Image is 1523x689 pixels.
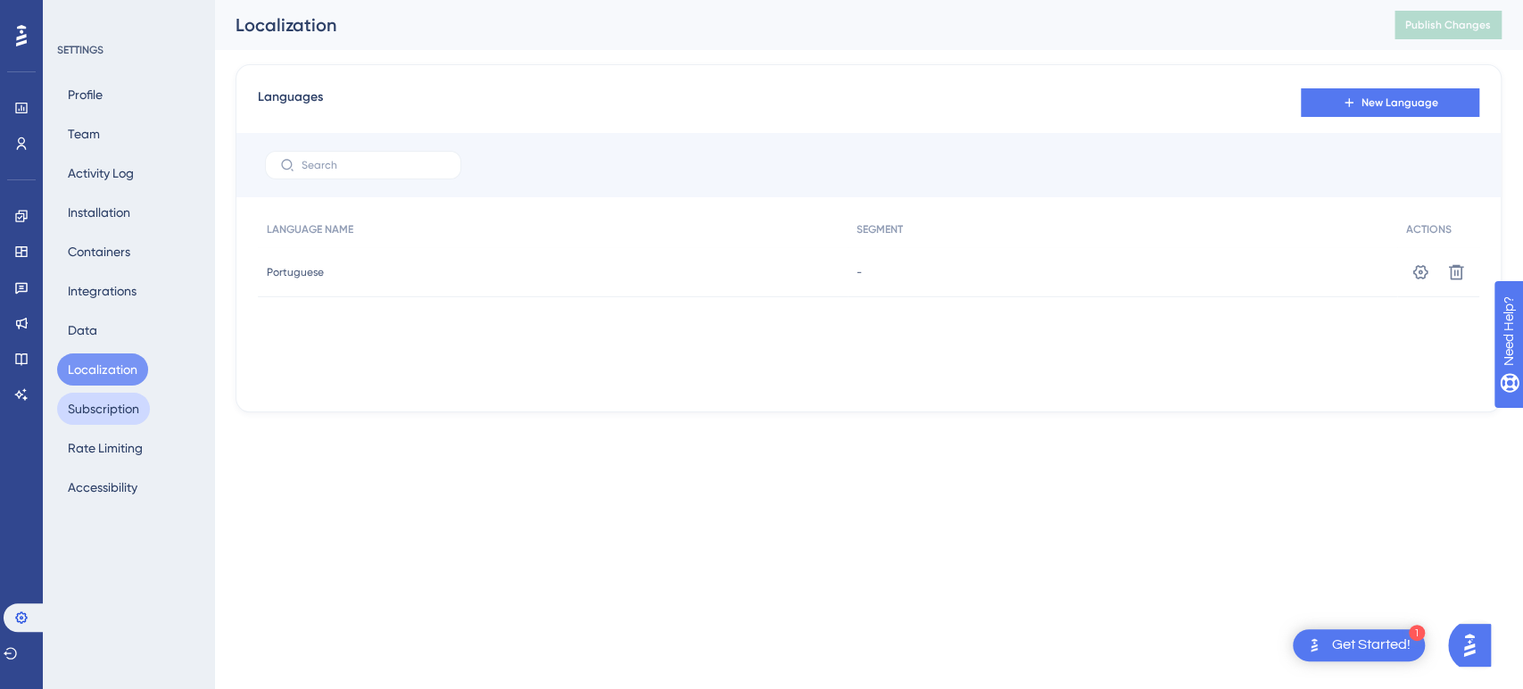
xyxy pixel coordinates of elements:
[57,432,153,464] button: Rate Limiting
[1405,18,1491,32] span: Publish Changes
[57,393,150,425] button: Subscription
[1304,635,1325,656] img: launcher-image-alternative-text
[1301,88,1479,117] button: New Language
[57,118,111,150] button: Team
[57,157,145,189] button: Activity Log
[57,275,147,307] button: Integrations
[42,4,112,26] span: Need Help?
[258,87,323,119] span: Languages
[1395,11,1502,39] button: Publish Changes
[1409,625,1425,641] div: 1
[57,196,141,228] button: Installation
[57,353,148,386] button: Localization
[236,12,1350,37] div: Localization
[1406,222,1452,237] span: ACTIONS
[57,236,141,268] button: Containers
[302,159,446,171] input: Search
[57,43,202,57] div: SETTINGS
[1332,635,1411,655] div: Get Started!
[857,265,862,279] span: -
[857,222,903,237] span: SEGMENT
[1293,629,1425,661] div: Open Get Started! checklist, remaining modules: 1
[57,314,108,346] button: Data
[267,265,324,279] span: Portuguese
[1448,618,1502,672] iframe: UserGuiding AI Assistant Launcher
[57,471,148,503] button: Accessibility
[57,79,113,111] button: Profile
[267,222,353,237] span: LANGUAGE NAME
[1362,95,1438,110] span: New Language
